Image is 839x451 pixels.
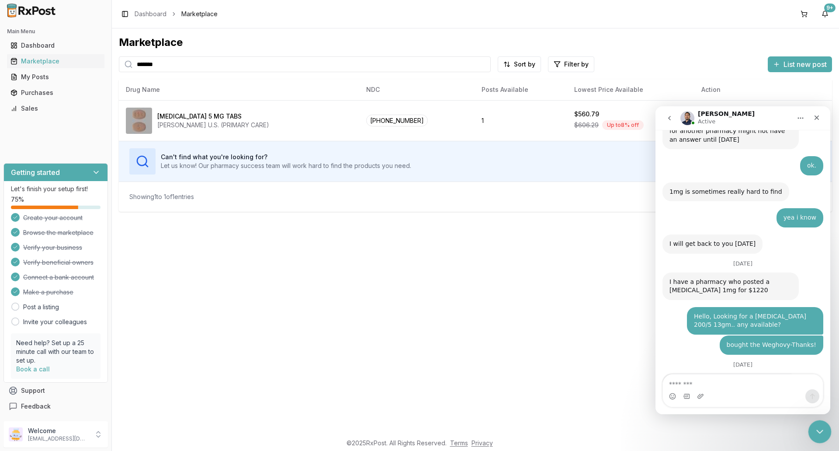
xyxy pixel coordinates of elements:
[10,57,101,66] div: Marketplace
[694,79,832,100] th: Action
[567,79,695,100] th: Lowest Price Available
[3,101,108,115] button: Sales
[7,268,167,283] textarea: Message…
[10,73,101,81] div: My Posts
[9,427,23,441] img: User avatar
[23,243,82,252] span: Verify your business
[768,56,832,72] button: List new post
[7,85,104,101] a: Purchases
[150,283,164,297] button: Send a message…
[7,53,104,69] a: Marketplace
[574,121,599,129] span: $606.29
[7,69,104,85] a: My Posts
[126,108,152,134] img: Eliquis 5 MG TABS
[3,383,108,399] button: Support
[3,399,108,414] button: Feedback
[3,86,108,100] button: Purchases
[16,339,95,365] p: Need help? Set up a 25 minute call with our team to set up.
[181,10,218,18] span: Marketplace
[10,41,101,50] div: Dashboard
[119,35,832,49] div: Marketplace
[23,258,94,267] span: Verify beneficial owners
[157,112,242,121] div: [MEDICAL_DATA] 5 MG TABS
[21,402,51,411] span: Feedback
[359,79,475,100] th: NDC
[498,56,541,72] button: Sort by
[7,28,104,35] h2: Main Menu
[7,267,143,304] div: Hey just wanted to let you know I will be off [DATE] and [DATE] we will all be off for [DATE]
[602,120,644,130] div: Up to 8 % off
[548,56,594,72] button: Filter by
[784,59,827,70] span: List new post
[574,110,599,119] div: $560.79
[23,273,94,282] span: Connect a bank account
[42,287,49,294] button: Upload attachment
[161,153,411,161] h3: Can't find what you're looking for?
[119,79,359,100] th: Drug Name
[23,228,94,237] span: Browse the marketplace
[28,287,35,294] button: Gif picker
[135,10,218,18] nav: breadcrumb
[3,38,108,52] button: Dashboard
[10,88,101,97] div: Purchases
[23,303,59,311] a: Post a listing
[10,104,101,113] div: Sales
[475,100,567,141] td: 1
[450,439,468,447] a: Terms
[808,420,832,444] iframe: Intercom live chat
[23,318,87,326] a: Invite your colleagues
[11,195,24,204] span: 75 %
[472,439,493,447] a: Privacy
[129,192,194,201] div: Showing 1 to 1 of 1 entries
[818,7,832,21] button: 9+
[16,365,50,373] a: Book a call
[135,10,166,18] a: Dashboard
[768,61,832,70] a: List new post
[3,70,108,84] button: My Posts
[3,54,108,68] button: Marketplace
[28,435,89,442] p: [EMAIL_ADDRESS][DOMAIN_NAME]
[564,60,589,69] span: Filter by
[655,106,830,414] iframe: Intercom live chat
[161,161,411,170] p: Let us know! Our pharmacy success team will work hard to find the products you need.
[366,115,428,126] span: [PHONE_NUMBER]
[14,287,21,294] button: Emoji picker
[28,427,89,435] p: Welcome
[475,79,567,100] th: Posts Available
[23,213,83,222] span: Create your account
[514,60,535,69] span: Sort by
[3,3,59,17] img: RxPost Logo
[23,288,73,297] span: Make a purchase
